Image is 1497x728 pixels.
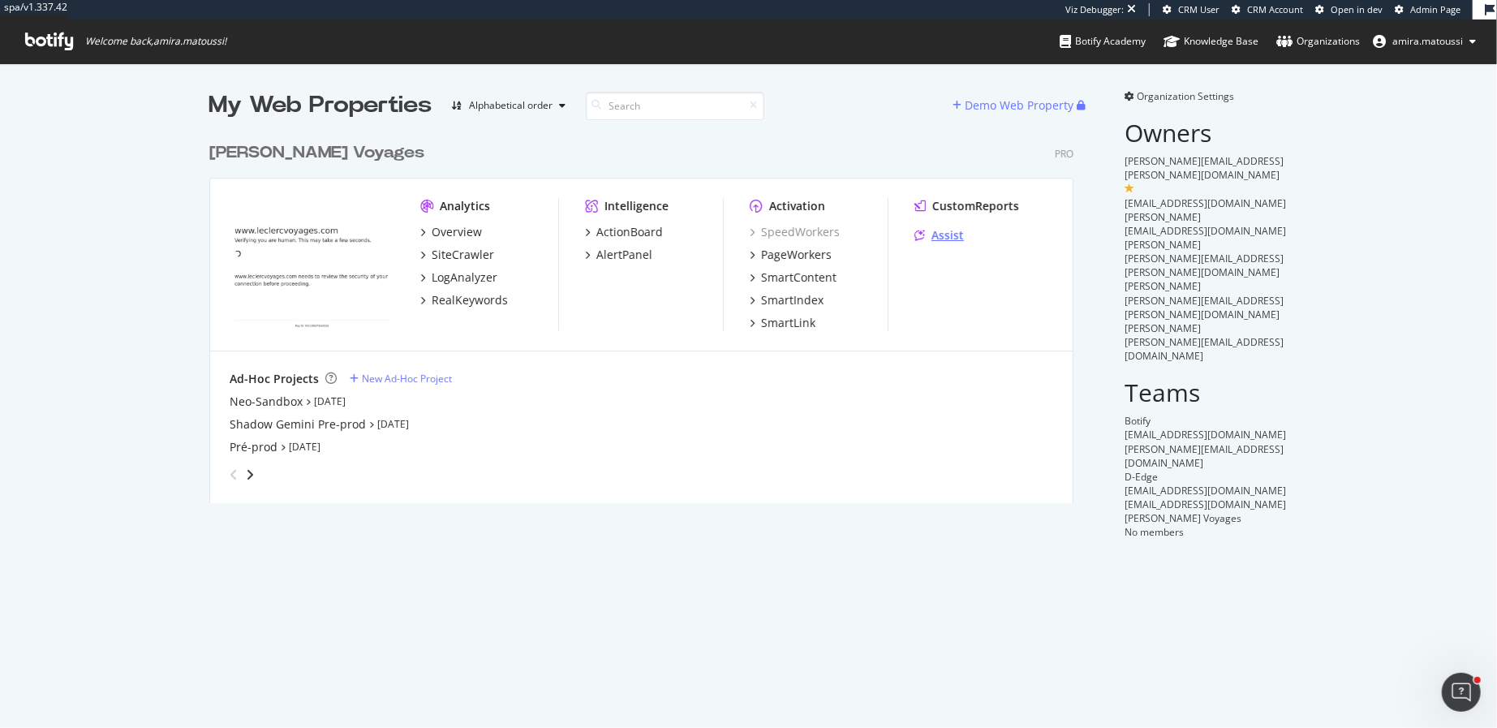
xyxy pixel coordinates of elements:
div: Alphabetical order [470,101,553,110]
a: Overview [420,224,482,240]
a: PageWorkers [750,247,832,263]
span: [PERSON_NAME][EMAIL_ADDRESS][PERSON_NAME][DOMAIN_NAME] [1125,154,1284,182]
a: Shadow Gemini Pre-prod [230,416,366,433]
div: [PERSON_NAME] Voyages [1125,511,1288,525]
div: New Ad-Hoc Project [362,372,452,386]
span: amira.matoussi [1392,34,1463,48]
button: Demo Web Property [953,93,1078,118]
a: CustomReports [914,198,1019,214]
span: CRM Account [1247,3,1303,15]
a: Assist [914,227,964,243]
div: LogAnalyzer [432,269,497,286]
span: Organization Settings [1138,89,1235,103]
div: No members [1125,525,1288,539]
div: Demo Web Property [966,97,1074,114]
div: My Web Properties [209,89,432,122]
h2: Owners [1125,119,1288,146]
span: Open in dev [1331,3,1383,15]
a: SpeedWorkers [750,224,840,240]
a: Knowledge Base [1164,19,1258,63]
div: ActionBoard [596,224,663,240]
h2: Teams [1125,379,1288,406]
div: Overview [432,224,482,240]
a: Admin Page [1395,3,1460,16]
div: Organizations [1276,33,1360,50]
div: angle-left [223,462,244,488]
a: CRM User [1163,3,1220,16]
div: Viz Debugger: [1065,3,1124,16]
a: SmartLink [750,315,815,331]
a: LogAnalyzer [420,269,497,286]
a: [DATE] [314,394,346,408]
div: RealKeywords [432,292,508,308]
div: AlertPanel [596,247,652,263]
a: [DATE] [289,440,320,454]
a: New Ad-Hoc Project [350,372,452,386]
span: [PERSON_NAME][EMAIL_ADDRESS][DOMAIN_NAME] [1125,442,1284,470]
div: [PERSON_NAME] Voyages [209,141,424,165]
span: [EMAIL_ADDRESS][DOMAIN_NAME][PERSON_NAME] [1125,224,1287,252]
div: SmartIndex [761,292,824,308]
button: Alphabetical order [445,93,573,118]
div: SiteCrawler [432,247,494,263]
span: [PERSON_NAME][EMAIL_ADDRESS][PERSON_NAME][DOMAIN_NAME][PERSON_NAME] [1125,252,1284,293]
a: ActionBoard [585,224,663,240]
span: Admin Page [1410,3,1460,15]
span: [PERSON_NAME][EMAIL_ADDRESS][PERSON_NAME][DOMAIN_NAME][PERSON_NAME] [1125,294,1284,335]
div: Assist [931,227,964,243]
div: grid [209,122,1086,503]
span: [PERSON_NAME][EMAIL_ADDRESS][DOMAIN_NAME] [1125,335,1284,363]
div: SmartContent [761,269,837,286]
div: Botify Academy [1060,33,1146,50]
input: Search [586,92,764,120]
span: [EMAIL_ADDRESS][DOMAIN_NAME] [1125,498,1287,511]
div: Pro [1055,147,1073,161]
a: Botify Academy [1060,19,1146,63]
span: [EMAIL_ADDRESS][DOMAIN_NAME][PERSON_NAME] [1125,196,1287,224]
div: Analytics [440,198,490,214]
a: AlertPanel [585,247,652,263]
div: D-Edge [1125,470,1288,484]
div: Knowledge Base [1164,33,1258,50]
a: CRM Account [1232,3,1303,16]
span: CRM User [1178,3,1220,15]
a: SmartIndex [750,292,824,308]
div: Ad-Hoc Projects [230,371,319,387]
a: SmartContent [750,269,837,286]
button: amira.matoussi [1360,28,1489,54]
a: Neo-Sandbox [230,394,303,410]
a: SiteCrawler [420,247,494,263]
div: Botify [1125,414,1288,428]
iframe: Intercom live chat [1442,673,1481,712]
div: angle-right [244,467,256,483]
div: PageWorkers [761,247,832,263]
a: RealKeywords [420,292,508,308]
a: [DATE] [377,417,409,431]
a: Pré-prod [230,439,277,455]
span: Welcome back, amira.matoussi ! [85,35,226,48]
a: Demo Web Property [953,98,1078,112]
div: SmartLink [761,315,815,331]
div: Activation [769,198,825,214]
div: Intelligence [604,198,669,214]
img: leclercvoyages.com [230,198,394,330]
a: Organizations [1276,19,1360,63]
div: CustomReports [932,198,1019,214]
a: Open in dev [1315,3,1383,16]
span: [EMAIL_ADDRESS][DOMAIN_NAME] [1125,484,1287,498]
span: [EMAIL_ADDRESS][DOMAIN_NAME] [1125,428,1287,442]
a: [PERSON_NAME] Voyages [209,141,431,165]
